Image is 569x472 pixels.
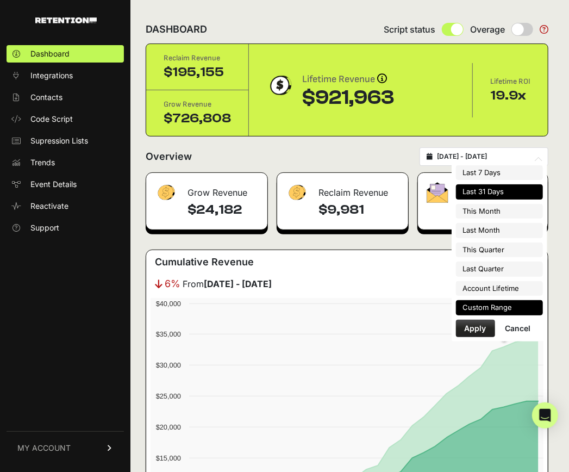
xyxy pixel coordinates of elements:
[456,184,543,200] li: Last 31 Days
[456,320,495,337] button: Apply
[164,110,231,127] div: $726,808
[30,48,70,59] span: Dashboard
[456,204,543,219] li: This Month
[456,165,543,181] li: Last 7 Days
[456,223,543,238] li: Last Month
[35,17,97,23] img: Retention.com
[146,173,267,206] div: Grow Revenue
[155,254,254,270] h3: Cumulative Revenue
[286,182,308,203] img: fa-dollar-13500eef13a19c4ab2b9ed9ad552e47b0d9fc28b02b83b90ba0e00f96d6372e9.png
[30,114,73,125] span: Code Script
[7,132,124,150] a: Supression Lists
[156,454,181,462] text: $15,000
[7,431,124,464] a: MY ACCOUNT
[146,149,192,164] h2: Overview
[266,72,293,99] img: dollar-coin-05c43ed7efb7bc0c12610022525b4bbbb207c7efeef5aecc26f025e68dcafac9.png
[277,173,408,206] div: Reclaim Revenue
[7,154,124,171] a: Trends
[490,87,530,104] div: 19.9x
[156,392,181,400] text: $25,000
[187,201,259,219] h4: $24,182
[456,262,543,277] li: Last Quarter
[30,179,77,190] span: Event Details
[156,300,181,308] text: $40,000
[183,277,272,290] span: From
[164,99,231,110] div: Grow Revenue
[456,281,543,296] li: Account Lifetime
[7,67,124,84] a: Integrations
[146,22,207,37] h2: DASHBOARD
[30,222,59,233] span: Support
[7,110,124,128] a: Code Script
[7,197,124,215] a: Reactivate
[456,300,543,315] li: Custom Range
[30,201,68,212] span: Reactivate
[318,201,399,219] h4: $9,981
[17,443,71,454] span: MY ACCOUNT
[302,72,394,87] div: Lifetime Revenue
[7,219,124,237] a: Support
[456,243,543,258] li: This Quarter
[384,23,435,36] span: Script status
[156,423,181,431] text: $20,000
[164,53,231,64] div: Reclaim Revenue
[164,64,231,81] div: $195,155
[30,135,88,146] span: Supression Lists
[30,92,62,103] span: Contacts
[30,157,55,168] span: Trends
[7,89,124,106] a: Contacts
[7,45,124,63] a: Dashboard
[532,402,558,428] div: Open Intercom Messenger
[490,76,530,87] div: Lifetime ROI
[204,278,272,289] strong: [DATE] - [DATE]
[156,330,181,338] text: $35,000
[302,87,394,109] div: $921,963
[165,276,180,291] span: 6%
[418,173,548,206] div: New R! Contacts
[7,176,124,193] a: Event Details
[156,361,181,369] text: $30,000
[497,320,540,337] button: Cancel
[155,182,177,203] img: fa-dollar-13500eef13a19c4ab2b9ed9ad552e47b0d9fc28b02b83b90ba0e00f96d6372e9.png
[30,70,73,81] span: Integrations
[470,23,505,36] span: Overage
[427,182,448,203] img: fa-envelope-19ae18322b30453b285274b1b8af3d052b27d846a4fbe8435d1a52b978f639a2.png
